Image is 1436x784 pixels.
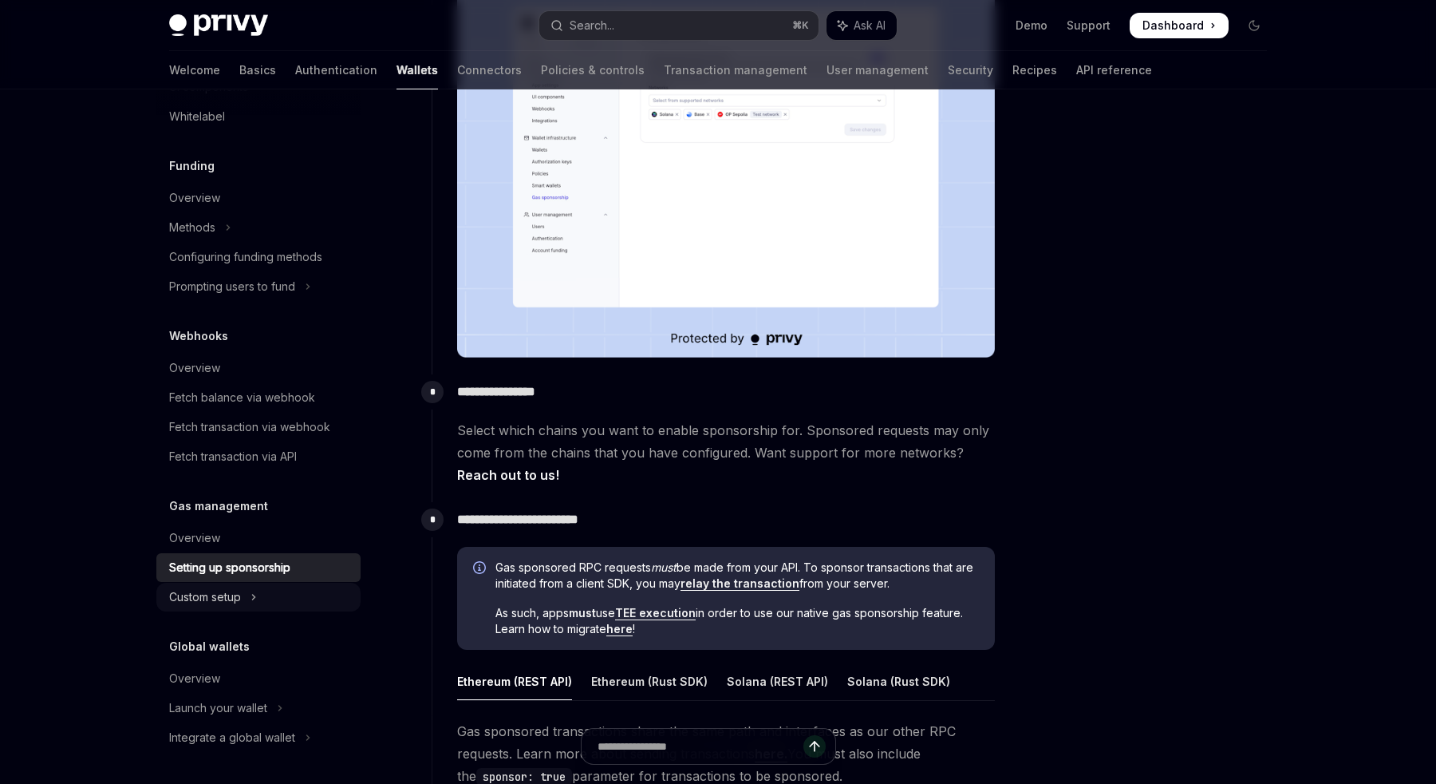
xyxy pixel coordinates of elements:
[169,637,250,656] h5: Global wallets
[156,243,361,271] a: Configuring funding methods
[606,622,633,636] a: here
[570,16,614,35] div: Search...
[169,277,295,296] div: Prompting users to fund
[651,560,677,574] em: must
[169,51,220,89] a: Welcome
[495,560,979,592] span: Gas sponsored RPC requests be made from your API. To sponsor transactions that are initiated from...
[854,18,886,34] span: Ask AI
[1130,13,1229,38] a: Dashboard
[295,51,377,89] a: Authentication
[457,467,559,484] a: Reach out to us!
[473,561,489,577] svg: Info
[539,11,819,40] button: Open search
[847,663,950,700] div: Solana (Rust SDK)
[457,663,572,700] div: Ethereum (REST API)
[169,218,215,237] div: Methods
[169,588,241,607] div: Custom setup
[156,413,361,441] a: Fetch transaction via webhook
[396,51,438,89] a: Wallets
[615,606,696,620] a: TEE execution
[1016,18,1047,34] a: Demo
[156,213,361,242] button: Toggle Methods section
[1241,13,1267,38] button: Toggle dark mode
[681,576,799,591] a: relay the transaction
[169,418,330,437] div: Fetch transaction via webhook
[598,729,803,764] input: Ask a question...
[803,735,826,758] button: Send message
[826,51,929,89] a: User management
[169,188,220,208] div: Overview
[826,11,897,40] button: Toggle assistant panel
[169,156,215,176] h5: Funding
[156,583,361,612] button: Toggle Custom setup section
[169,497,268,516] h5: Gas management
[239,51,276,89] a: Basics
[1076,51,1152,89] a: API reference
[156,723,361,752] button: Toggle Integrate a global wallet section
[156,553,361,582] a: Setting up sponsorship
[156,664,361,693] a: Overview
[156,354,361,382] a: Overview
[541,51,645,89] a: Policies & controls
[495,605,979,637] span: As such, apps use in order to use our native gas sponsorship feature. Learn how to migrate !
[1012,51,1057,89] a: Recipes
[156,102,361,131] a: Whitelabel
[591,663,708,700] div: Ethereum (Rust SDK)
[1142,18,1204,34] span: Dashboard
[169,327,228,346] h5: Webhooks
[169,14,268,37] img: dark logo
[664,51,807,89] a: Transaction management
[156,272,361,301] button: Toggle Prompting users to fund section
[169,529,220,548] div: Overview
[169,699,267,718] div: Launch your wallet
[156,442,361,471] a: Fetch transaction via API
[727,663,828,700] div: Solana (REST API)
[1067,18,1111,34] a: Support
[169,247,322,267] div: Configuring funding methods
[792,19,809,32] span: ⌘ K
[569,606,596,620] strong: must
[457,419,995,486] span: Select which chains you want to enable sponsorship for. Sponsored requests may only come from the...
[948,51,993,89] a: Security
[169,558,290,577] div: Setting up sponsorship
[169,358,220,378] div: Overview
[156,184,361,212] a: Overview
[156,383,361,412] a: Fetch balance via webhook
[169,669,220,688] div: Overview
[156,694,361,723] button: Toggle Launch your wallet section
[169,728,295,747] div: Integrate a global wallet
[169,447,297,466] div: Fetch transaction via API
[457,51,522,89] a: Connectors
[156,524,361,552] a: Overview
[169,388,315,407] div: Fetch balance via webhook
[169,107,225,126] div: Whitelabel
